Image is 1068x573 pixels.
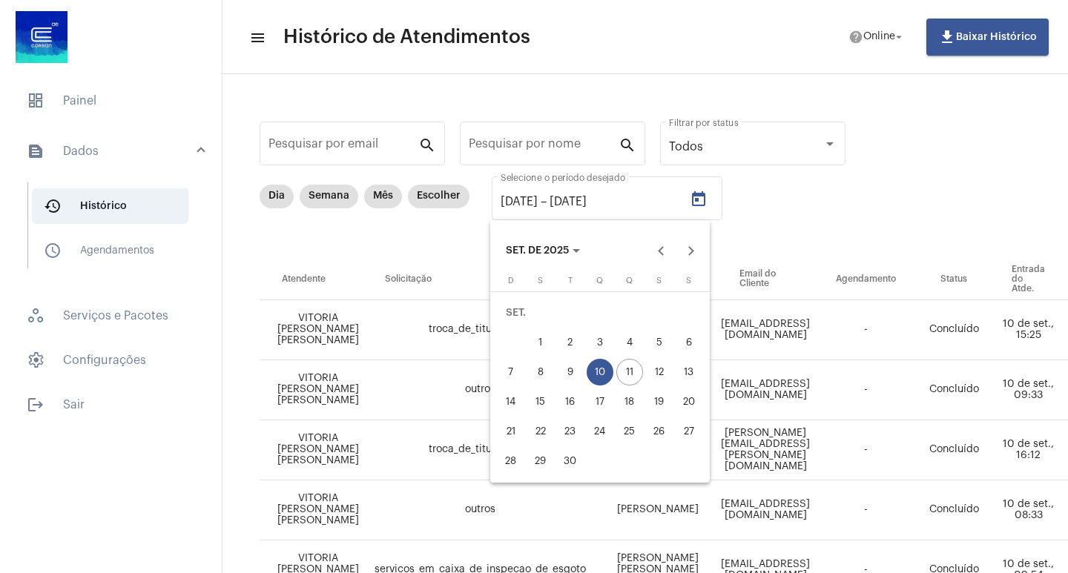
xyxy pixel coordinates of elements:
div: 18 [616,388,643,415]
span: D [508,276,514,285]
button: Choose month and year [494,236,592,266]
div: 26 [646,418,673,445]
button: 15 de setembro de 2025 [526,387,556,417]
div: 4 [616,329,643,356]
div: 12 [646,359,673,385]
div: 22 [527,418,554,445]
button: 11 de setembro de 2025 [615,357,645,387]
button: 24 de setembro de 2025 [585,417,615,446]
span: S [686,276,691,285]
button: 23 de setembro de 2025 [556,417,585,446]
div: 10 [587,359,613,385]
div: 3 [587,329,613,356]
div: 11 [616,359,643,385]
div: 21 [498,418,524,445]
div: 24 [587,418,613,445]
div: 27 [676,418,702,445]
div: 30 [557,448,584,474]
div: 7 [498,359,524,385]
button: 30 de setembro de 2025 [556,446,585,476]
button: 20 de setembro de 2025 [674,387,704,417]
button: 4 de setembro de 2025 [615,328,645,357]
button: 22 de setembro de 2025 [526,417,556,446]
div: 1 [527,329,554,356]
button: 8 de setembro de 2025 [526,357,556,387]
div: 15 [527,388,554,415]
button: 29 de setembro de 2025 [526,446,556,476]
button: 6 de setembro de 2025 [674,328,704,357]
div: 6 [676,329,702,356]
span: S [538,276,543,285]
button: Previous month [646,236,676,266]
button: 17 de setembro de 2025 [585,387,615,417]
span: S [656,276,662,285]
button: 25 de setembro de 2025 [615,417,645,446]
div: 25 [616,418,643,445]
button: 16 de setembro de 2025 [556,387,585,417]
div: 19 [646,388,673,415]
div: 23 [557,418,584,445]
div: 20 [676,388,702,415]
button: 12 de setembro de 2025 [645,357,674,387]
button: 1 de setembro de 2025 [526,328,556,357]
button: Next month [676,236,705,266]
span: T [568,276,573,285]
button: 3 de setembro de 2025 [585,328,615,357]
button: 28 de setembro de 2025 [496,446,526,476]
span: Q [626,276,633,285]
div: 9 [557,359,584,385]
span: Q [596,276,603,285]
div: 14 [498,388,524,415]
button: 19 de setembro de 2025 [645,387,674,417]
div: 16 [557,388,584,415]
div: 13 [676,359,702,385]
div: 8 [527,359,554,385]
button: 13 de setembro de 2025 [674,357,704,387]
div: 17 [587,388,613,415]
button: 27 de setembro de 2025 [674,417,704,446]
div: 2 [557,329,584,356]
button: 26 de setembro de 2025 [645,417,674,446]
button: 21 de setembro de 2025 [496,417,526,446]
div: 5 [646,329,673,356]
div: 29 [527,448,554,474]
button: 10 de setembro de 2025 [585,357,615,387]
button: 14 de setembro de 2025 [496,387,526,417]
button: 18 de setembro de 2025 [615,387,645,417]
button: 7 de setembro de 2025 [496,357,526,387]
span: SET. DE 2025 [506,246,569,256]
button: 5 de setembro de 2025 [645,328,674,357]
div: 28 [498,448,524,474]
button: 9 de setembro de 2025 [556,357,585,387]
td: SET. [496,298,704,328]
button: 2 de setembro de 2025 [556,328,585,357]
